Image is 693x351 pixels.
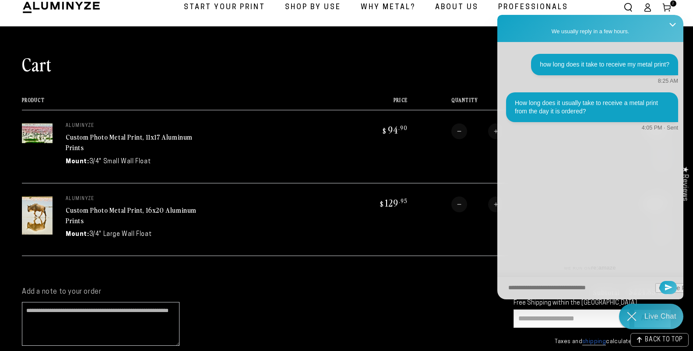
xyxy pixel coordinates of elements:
[398,124,408,131] sup: .90
[514,337,671,346] small: Taxes and calculated at checkout
[66,132,193,153] a: Custom Photo Metal Print, 11x17 Aluminum Prints
[66,123,197,129] p: aluminyze
[22,97,327,110] th: Product
[645,337,683,343] span: BACK TO TOP
[381,123,408,136] bdi: 94
[66,157,89,166] dt: Mount:
[89,157,151,166] dd: 3/4" Small Wall Float
[379,197,408,209] bdi: 129
[644,304,676,329] div: Contact Us Directly
[22,197,53,235] img: 16"x20" Rectangle White Glossy Aluminyzed Photo
[184,1,265,14] span: Start Your Print
[285,1,341,14] span: Shop By Use
[22,288,496,297] label: Add a note to your order
[582,339,606,345] a: shipping
[399,197,408,204] sup: .95
[361,1,415,14] span: Why Metal?
[22,53,52,75] h1: Cart
[383,126,387,135] span: $
[672,0,675,7] span: 2
[327,97,408,110] th: Price
[66,205,197,226] a: Custom Photo Metal Print, 16x20 Aluminum Prints
[66,197,197,202] p: aluminyze
[66,230,89,239] dt: Mount:
[408,97,591,110] th: Quantity
[514,300,671,307] div: Free Shipping within the [GEOGRAPHIC_DATA]
[498,1,568,14] span: Professionals
[664,15,681,36] button: Close Shoutbox
[22,123,53,143] img: 11"x17" Rectangle White Glossy Aluminyzed Photo
[467,197,488,212] input: Quantity for Custom Photo Metal Print, 16x20 Aluminum Prints
[89,230,152,239] dd: 3/4" Large Wall Float
[497,15,683,299] iframe: Re:amaze Chat
[467,123,488,139] input: Quantity for Custom Photo Metal Print, 11x17 Aluminum Prints
[435,1,478,14] span: About Us
[22,1,101,14] img: Aluminyze
[619,304,683,329] div: Chat widget toggle
[676,159,693,208] div: Click to open Judge.me floating reviews tab
[380,200,384,208] span: $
